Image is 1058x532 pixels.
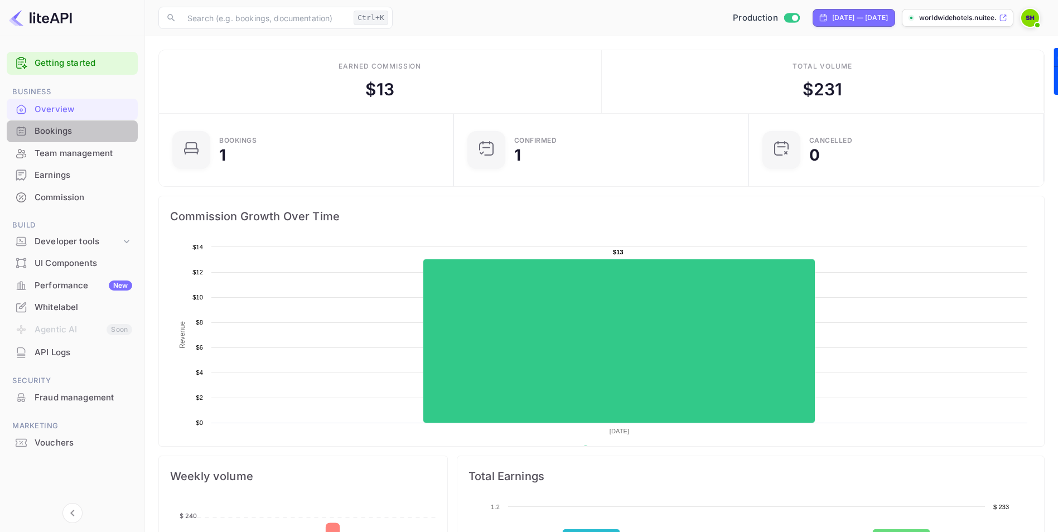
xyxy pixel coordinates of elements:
text: $12 [192,269,203,275]
p: worldwidehotels.nuitee... [919,13,997,23]
div: Developer tools [35,235,121,248]
span: Weekly volume [170,467,436,485]
a: Vouchers [7,432,138,453]
a: PerformanceNew [7,275,138,296]
div: Developer tools [7,232,138,252]
div: Commission [35,191,132,204]
span: Business [7,86,138,98]
div: PerformanceNew [7,275,138,297]
div: API Logs [35,346,132,359]
div: Overview [35,103,132,116]
text: $2 [196,394,203,401]
div: Performance [35,279,132,292]
span: Production [733,12,778,25]
div: 1 [219,147,226,163]
button: Collapse navigation [62,503,83,523]
div: Total volume [793,61,852,71]
div: Earnings [35,169,132,182]
div: Bookings [7,120,138,142]
div: Ctrl+K [354,11,388,25]
span: Build [7,219,138,231]
div: Vouchers [35,437,132,449]
text: $8 [196,319,203,326]
div: UI Components [7,253,138,274]
div: $ 231 [803,77,843,102]
span: Security [7,375,138,387]
text: $4 [196,369,203,376]
div: CANCELLED [809,137,853,144]
div: New [109,280,132,291]
span: Commission Growth Over Time [170,207,1033,225]
div: Bookings [35,125,132,138]
text: Revenue [178,321,186,349]
input: Search (e.g. bookings, documentation) [181,7,349,29]
a: Bookings [7,120,138,141]
div: UI Components [35,257,132,270]
div: Whitelabel [7,297,138,318]
div: Click to change the date range period [813,9,895,27]
a: Overview [7,99,138,119]
div: API Logs [7,342,138,364]
div: $ 13 [365,77,394,102]
div: Team management [7,143,138,165]
div: Overview [7,99,138,120]
span: Marketing [7,420,138,432]
text: $6 [196,344,203,351]
a: API Logs [7,342,138,362]
text: [DATE] [610,428,630,434]
img: Sheila Hunter [1021,9,1039,27]
div: Earned commission [339,61,421,71]
text: $14 [192,244,203,250]
text: 1.2 [491,504,500,510]
div: Earnings [7,165,138,186]
a: Earnings [7,165,138,185]
tspan: $ 240 [180,512,197,520]
div: [DATE] — [DATE] [832,13,888,23]
text: Revenue [593,446,621,453]
text: $ 233 [993,504,1009,510]
div: Whitelabel [35,301,132,314]
div: Getting started [7,52,138,75]
div: Switch to Sandbox mode [728,12,804,25]
text: $13 [613,249,624,255]
text: $10 [192,294,203,301]
div: Confirmed [514,137,557,144]
text: $0 [196,419,203,426]
a: Whitelabel [7,297,138,317]
div: 0 [809,147,820,163]
div: Fraud management [35,391,132,404]
a: Fraud management [7,387,138,408]
div: Team management [35,147,132,160]
div: Commission [7,187,138,209]
span: Total Earnings [468,467,1033,485]
div: Fraud management [7,387,138,409]
img: LiteAPI logo [9,9,72,27]
a: UI Components [7,253,138,273]
a: Commission [7,187,138,207]
a: Team management [7,143,138,163]
div: 1 [514,147,521,163]
div: Bookings [219,137,257,144]
div: Vouchers [7,432,138,454]
a: Getting started [35,57,132,70]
